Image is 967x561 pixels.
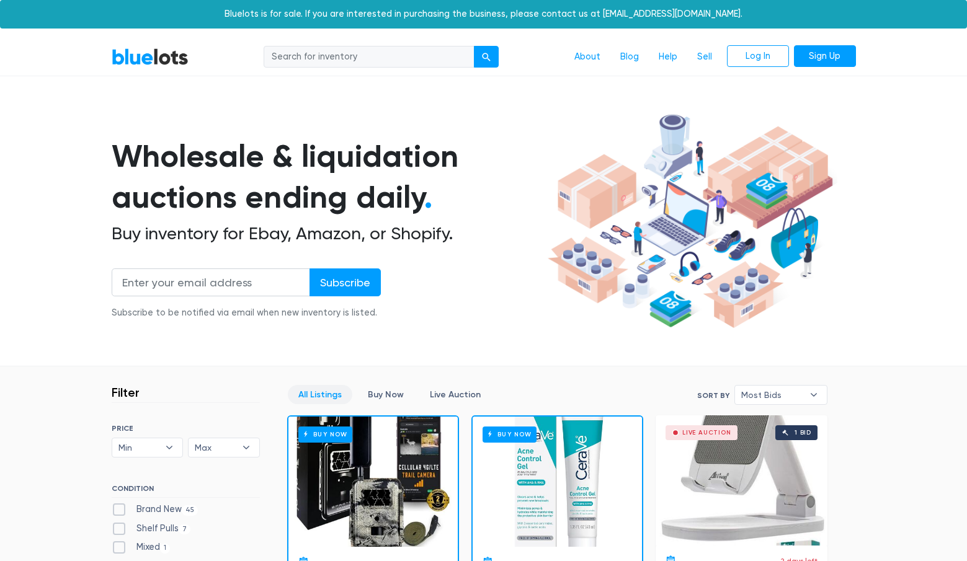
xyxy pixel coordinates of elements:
[264,46,475,68] input: Search for inventory
[483,426,537,442] h6: Buy Now
[112,503,198,516] label: Brand New
[795,430,811,436] div: 1 bid
[179,524,191,534] span: 7
[697,390,729,401] label: Sort By
[741,386,803,404] span: Most Bids
[112,223,543,244] h2: Buy inventory for Ebay, Amazon, or Shopify.
[112,484,260,498] h6: CONDITION
[419,385,491,404] a: Live Auction
[112,268,310,296] input: Enter your email address
[727,45,789,68] a: Log In
[288,385,352,404] a: All Listings
[656,415,827,546] a: Live Auction 1 bid
[687,45,722,69] a: Sell
[182,505,198,515] span: 45
[156,438,182,457] b: ▾
[357,385,414,404] a: Buy Now
[543,108,837,334] img: hero-ee84e7d0318cb26816c560f6b4441b76977f77a177738b4e94f68c95b2b83dbb.png
[118,438,159,457] span: Min
[195,438,236,457] span: Max
[233,438,259,457] b: ▾
[112,541,171,554] label: Mixed
[310,268,381,296] input: Subscribe
[112,48,189,66] a: BlueLots
[682,430,731,436] div: Live Auction
[649,45,687,69] a: Help
[160,544,171,554] span: 1
[288,417,458,547] a: Buy Now
[298,426,352,442] h6: Buy Now
[112,385,140,400] h3: Filter
[112,424,260,433] h6: PRICE
[112,522,191,536] label: Shelf Pulls
[801,386,827,404] b: ▾
[564,45,610,69] a: About
[424,179,432,216] span: .
[473,417,642,547] a: Buy Now
[112,136,543,218] h1: Wholesale & liquidation auctions ending daily
[112,306,381,320] div: Subscribe to be notified via email when new inventory is listed.
[794,45,856,68] a: Sign Up
[610,45,649,69] a: Blog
